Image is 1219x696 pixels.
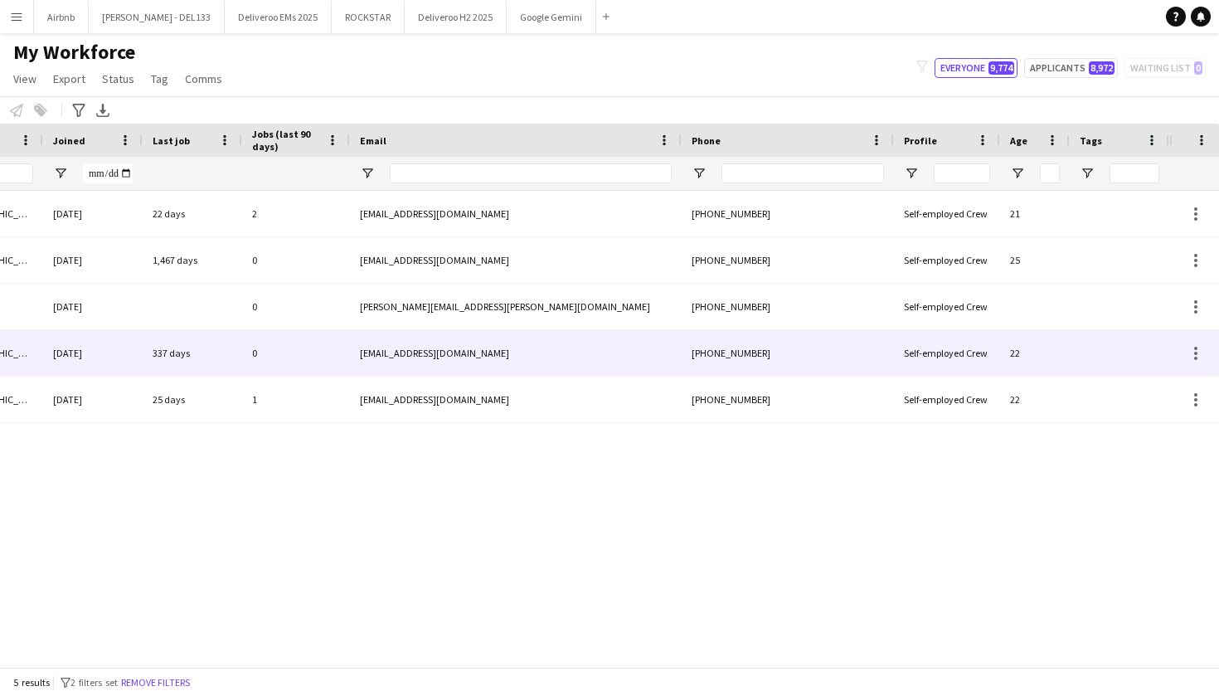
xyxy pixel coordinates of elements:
[153,134,190,147] span: Last job
[89,1,225,33] button: [PERSON_NAME] - DEL133
[242,377,350,422] div: 1
[1040,163,1060,183] input: Age Filter Input
[682,237,894,283] div: [PHONE_NUMBER]
[350,330,682,376] div: [EMAIL_ADDRESS][DOMAIN_NAME]
[242,237,350,283] div: 0
[252,128,320,153] span: Jobs (last 90 days)
[43,284,143,329] div: [DATE]
[894,377,1000,422] div: Self-employed Crew
[1000,191,1070,236] div: 21
[13,71,36,86] span: View
[1080,166,1095,181] button: Open Filter Menu
[1010,134,1027,147] span: Age
[1000,237,1070,283] div: 25
[93,100,113,120] app-action-btn: Export XLSX
[1089,61,1115,75] span: 8,972
[682,284,894,329] div: [PHONE_NUMBER]
[682,191,894,236] div: [PHONE_NUMBER]
[692,134,721,147] span: Phone
[95,68,141,90] a: Status
[242,330,350,376] div: 0
[1010,166,1025,181] button: Open Filter Menu
[43,330,143,376] div: [DATE]
[143,330,242,376] div: 337 days
[904,134,937,147] span: Profile
[53,166,68,181] button: Open Filter Menu
[151,71,168,86] span: Tag
[83,163,133,183] input: Joined Filter Input
[46,68,92,90] a: Export
[102,71,134,86] span: Status
[332,1,405,33] button: ROCKSTAR
[225,1,332,33] button: Deliveroo EMs 2025
[682,330,894,376] div: [PHONE_NUMBER]
[143,237,242,283] div: 1,467 days
[144,68,175,90] a: Tag
[721,163,884,183] input: Phone Filter Input
[350,284,682,329] div: [PERSON_NAME][EMAIL_ADDRESS][PERSON_NAME][DOMAIN_NAME]
[894,191,1000,236] div: Self-employed Crew
[350,191,682,236] div: [EMAIL_ADDRESS][DOMAIN_NAME]
[1024,58,1118,78] button: Applicants8,972
[43,377,143,422] div: [DATE]
[935,58,1017,78] button: Everyone9,774
[360,134,386,147] span: Email
[507,1,596,33] button: Google Gemini
[1000,377,1070,422] div: 22
[70,676,118,689] span: 2 filters set
[988,61,1014,75] span: 9,774
[53,71,85,86] span: Export
[682,377,894,422] div: [PHONE_NUMBER]
[143,377,242,422] div: 25 days
[43,237,143,283] div: [DATE]
[242,191,350,236] div: 2
[43,191,143,236] div: [DATE]
[405,1,507,33] button: Deliveroo H2 2025
[69,100,89,120] app-action-btn: Advanced filters
[7,68,43,90] a: View
[934,163,990,183] input: Profile Filter Input
[692,166,707,181] button: Open Filter Menu
[904,166,919,181] button: Open Filter Menu
[143,191,242,236] div: 22 days
[53,134,85,147] span: Joined
[1000,330,1070,376] div: 22
[350,377,682,422] div: [EMAIL_ADDRESS][DOMAIN_NAME]
[242,284,350,329] div: 0
[1110,163,1159,183] input: Tags Filter Input
[185,71,222,86] span: Comms
[894,330,1000,376] div: Self-employed Crew
[390,163,672,183] input: Email Filter Input
[118,674,193,692] button: Remove filters
[13,40,135,65] span: My Workforce
[894,284,1000,329] div: Self-employed Crew
[178,68,229,90] a: Comms
[34,1,89,33] button: Airbnb
[350,237,682,283] div: [EMAIL_ADDRESS][DOMAIN_NAME]
[360,166,375,181] button: Open Filter Menu
[894,237,1000,283] div: Self-employed Crew
[1080,134,1102,147] span: Tags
